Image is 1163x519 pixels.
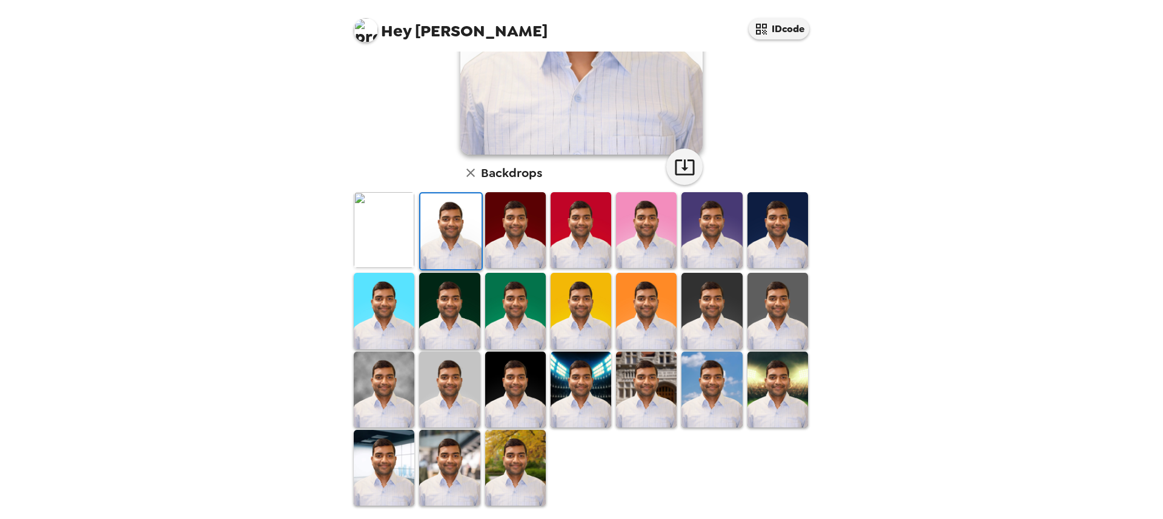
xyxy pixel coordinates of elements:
h6: Backdrops [481,163,542,182]
span: Hey [381,20,411,42]
button: IDcode [749,18,809,39]
img: profile pic [354,18,378,42]
span: [PERSON_NAME] [354,12,548,39]
img: Original [354,192,414,268]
